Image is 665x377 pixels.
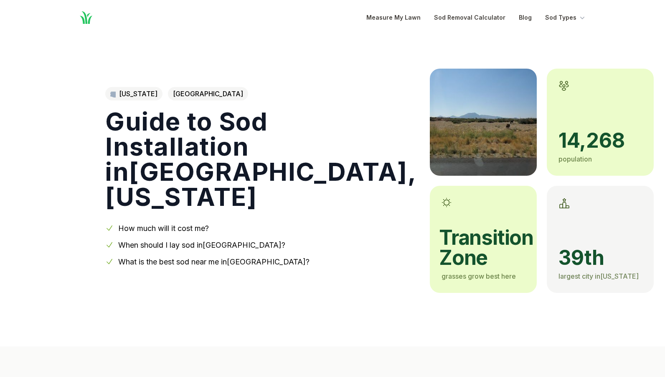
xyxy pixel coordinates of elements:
[110,91,116,97] img: Arizona state outline
[118,257,310,266] a: What is the best sod near me in[GEOGRAPHIC_DATA]?
[105,109,416,209] h1: Guide to Sod Installation in [GEOGRAPHIC_DATA] , [US_STATE]
[442,272,516,280] span: grasses grow best here
[434,13,505,23] a: Sod Removal Calculator
[439,228,525,268] span: transition zone
[430,69,537,176] img: A picture of Chino Valley
[558,248,642,268] span: 39th
[558,272,639,280] span: largest city in [US_STATE]
[519,13,532,23] a: Blog
[366,13,421,23] a: Measure My Lawn
[545,13,586,23] button: Sod Types
[558,131,642,151] span: 14,268
[558,155,592,163] span: population
[105,87,162,100] a: [US_STATE]
[118,224,209,233] a: How much will it cost me?
[118,241,285,249] a: When should I lay sod in[GEOGRAPHIC_DATA]?
[168,87,248,100] span: [GEOGRAPHIC_DATA]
